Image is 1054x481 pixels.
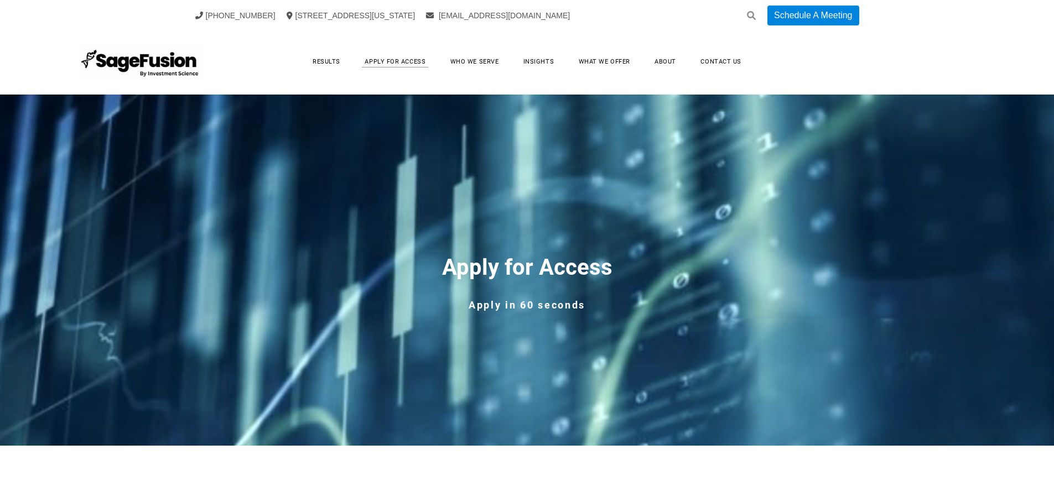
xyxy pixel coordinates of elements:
a: Contact Us [689,53,752,70]
a: What We Offer [568,53,641,70]
a: Apply for Access [354,53,437,70]
font: Apply for ​Access [442,254,612,280]
div: ​ [172,446,883,477]
a: About [643,53,687,70]
a: [STREET_ADDRESS][US_STATE] [287,11,416,20]
a: Results [302,53,351,70]
a: Schedule A Meeting [767,6,859,25]
img: SageFusion | Intelligent Investment Management [78,42,203,81]
a: Insights [512,53,565,70]
a: [PHONE_NUMBER] [195,11,276,20]
font: Apply in 60 seconds [469,299,585,311]
a: Who We Serve [439,53,510,70]
a: [EMAIL_ADDRESS][DOMAIN_NAME] [426,11,570,20]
